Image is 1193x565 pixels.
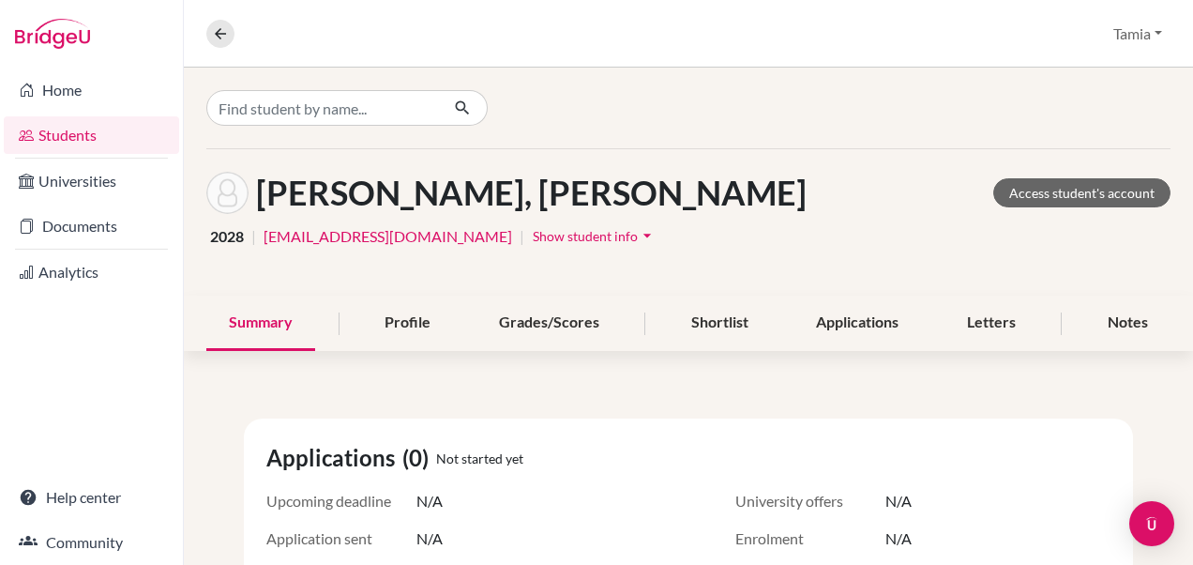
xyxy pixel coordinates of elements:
span: N/A [885,490,912,512]
a: Access student's account [993,178,1170,207]
span: N/A [416,490,443,512]
button: Tamia [1105,16,1170,52]
button: Show student infoarrow_drop_down [532,221,657,251]
a: Universities [4,162,179,200]
span: Enrolment [735,527,885,550]
span: (0) [402,441,436,475]
span: Applications [266,441,402,475]
span: 2028 [210,225,244,248]
a: Community [4,524,179,561]
a: Students [4,116,179,154]
span: | [251,225,256,248]
div: Notes [1085,296,1170,351]
a: Documents [4,207,179,245]
div: Grades/Scores [476,296,622,351]
div: Shortlist [669,296,771,351]
a: Home [4,71,179,109]
span: University offers [735,490,885,512]
div: Letters [944,296,1038,351]
img: Fatemah Al Wasmi's avatar [206,172,249,214]
span: Show student info [533,228,638,244]
span: Upcoming deadline [266,490,416,512]
i: arrow_drop_down [638,226,657,245]
div: Profile [362,296,453,351]
span: N/A [416,527,443,550]
h1: [PERSON_NAME], [PERSON_NAME] [256,173,807,213]
div: Open Intercom Messenger [1129,501,1174,546]
span: | [520,225,524,248]
a: Help center [4,479,179,516]
input: Find student by name... [206,90,439,126]
img: Bridge-U [15,19,90,49]
span: Application sent [266,527,416,550]
span: Not started yet [436,449,523,468]
a: Analytics [4,253,179,291]
div: Summary [206,296,315,351]
a: [EMAIL_ADDRESS][DOMAIN_NAME] [264,225,512,248]
div: Applications [793,296,921,351]
span: N/A [885,527,912,550]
